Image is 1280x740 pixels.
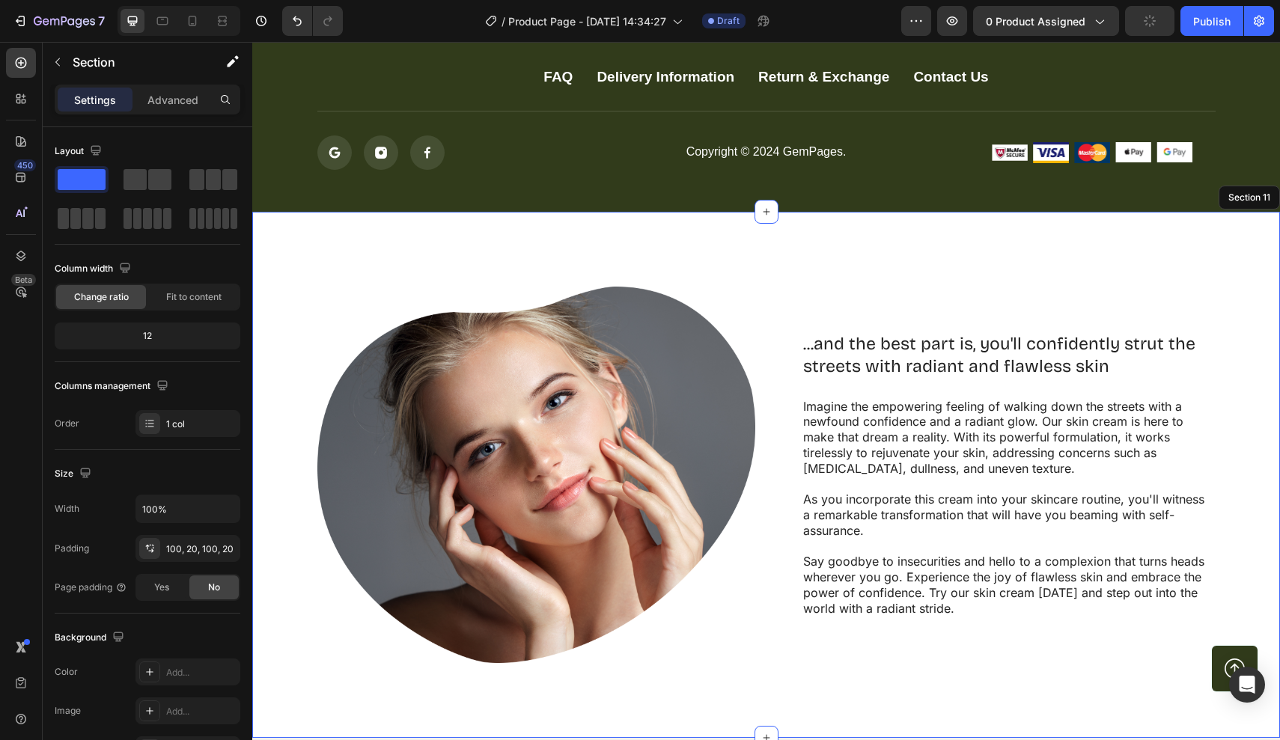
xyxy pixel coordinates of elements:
img: gempages_572816717198132039-608add99-2c04-4a47-94e1-6f3c004f0a2a.png [740,100,775,121]
div: Order [55,417,79,430]
p: Section [73,53,195,71]
span: / [502,13,505,29]
div: Publish [1193,13,1231,29]
div: Color [55,665,78,679]
span: 0 product assigned [986,13,1085,29]
input: Auto [136,495,240,522]
div: 1 col [166,418,237,431]
div: Image [55,704,81,718]
img: gempages_432750572815254551-3b61323a-7af6-4e8a-b7e7-5fc51cae21a6.png [65,245,503,621]
div: Size [55,464,94,484]
span: Draft [717,14,740,28]
div: Background [55,628,127,648]
div: Section 11 [973,149,1021,162]
p: Advanced [147,92,198,108]
p: Say goodbye to insecurities and hello to a complexion that turns heads wherever you go. Experienc... [551,512,962,574]
p: Copyright © 2024 GemPages. [374,103,654,118]
span: No [208,581,220,594]
div: Layout [55,141,105,162]
div: Width [55,502,79,516]
p: 7 [98,12,105,30]
img: gempages_572816717198132039-139866b3-2c76-41cf-b9fe-311e49acf298.png [904,100,940,120]
iframe: Design area [252,42,1280,740]
div: Add... [166,705,237,718]
div: Open Intercom Messenger [1229,667,1265,703]
div: Columns management [55,376,171,397]
button: 7 [6,6,112,36]
span: Change ratio [74,290,129,304]
p: Imagine the empowering feeling of walking down the streets with a newfound confidence and a radia... [551,357,962,435]
div: Page padding [55,581,127,594]
span: Fit to content [166,290,222,304]
span: Product Page - [DATE] 14:34:27 [508,13,666,29]
div: Column width [55,259,134,279]
h2: ...and the best part is, you'll confidently strut the streets with radiant and flawless skin [549,290,963,337]
img: gempages_572816717198132039-a703d446-9196-4ac5-8d78-d197a7425761.png [781,100,817,121]
div: Undo/Redo [282,6,343,36]
div: 100, 20, 100, 20 [166,542,237,556]
p: As you incorporate this cream into your skincare routine, you'll witness a remarkable transformat... [551,450,962,496]
div: 12 [58,325,237,346]
img: gempages_572816717198132039-26c2ff97-e18c-494d-bf8a-b1bbe3eeb931.png [822,100,858,121]
div: Add... [166,666,237,679]
button: 0 product assigned [973,6,1119,36]
span: Yes [154,581,169,594]
p: Settings [74,92,116,108]
div: Padding [55,542,89,555]
img: gempages_572816717198132039-d4dff611-eb37-4dc5-bcc2-92bd5c460fbc.png [863,100,899,120]
div: 450 [14,159,36,171]
button: Publish [1180,6,1243,36]
div: Beta [11,274,36,286]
